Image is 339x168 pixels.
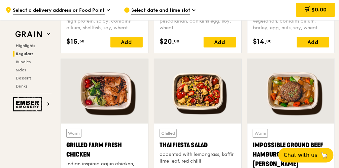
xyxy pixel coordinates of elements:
span: 00 [174,38,179,44]
span: $14. [253,37,266,47]
span: Bundles [16,60,31,64]
div: Grilled Farm Fresh Chicken [66,140,143,159]
span: Drinks [16,84,27,89]
div: pescatarian, contains egg, soy, wheat [160,18,236,31]
div: Warm [253,129,268,138]
span: Select date and time slot [131,7,190,14]
div: Add [297,37,329,47]
span: 🦙 [320,151,328,159]
span: Regulars [16,52,34,56]
span: Highlights [16,43,35,48]
span: $0.00 [311,6,327,13]
span: $20. [160,37,174,47]
div: Add [204,37,236,47]
span: 00 [266,38,272,44]
div: accented with lemongrass, kaffir lime leaf, red chilli [160,151,236,165]
img: Ember Smokery web logo [13,97,44,111]
div: Chilled [160,129,177,138]
span: $15. [66,37,79,47]
span: Chat with us [284,151,317,159]
button: Chat with us🦙 [278,148,334,163]
span: Sides [16,68,26,72]
span: 50 [79,38,84,44]
img: Grain web logo [13,28,44,40]
div: Thai Fiesta Salad [160,140,236,150]
div: Add [110,37,143,47]
span: Desserts [16,76,31,80]
div: high protein, spicy, contains allium, shellfish, soy, wheat [66,18,143,31]
div: Warm [66,129,81,138]
span: Select a delivery address or Food Point [13,7,105,14]
div: vegetarian, contains allium, barley, egg, nuts, soy, wheat [253,18,329,31]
